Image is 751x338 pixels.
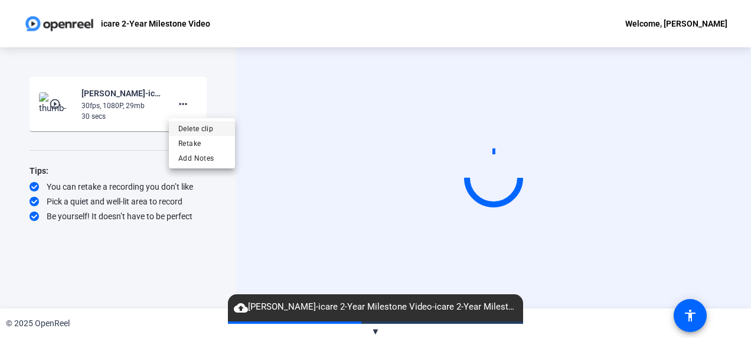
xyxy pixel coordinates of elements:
[234,301,248,315] mat-icon: cloud_upload
[178,136,226,151] span: Retake
[371,326,380,337] span: ▼
[178,151,226,165] span: Add Notes
[178,122,226,136] span: Delete clip
[228,300,523,314] span: [PERSON_NAME]-icare 2-Year Milestone Video-icare 2-Year Milestone Video-1755232159894-webcam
